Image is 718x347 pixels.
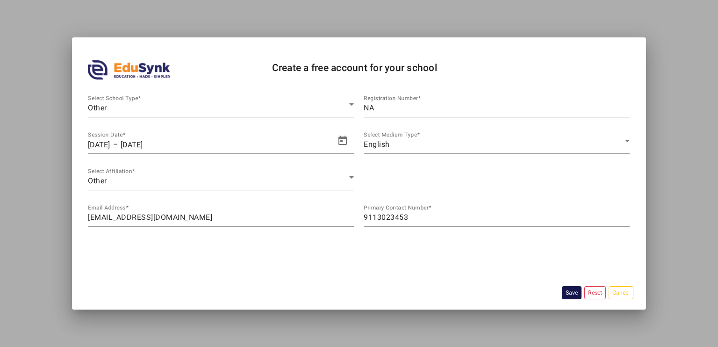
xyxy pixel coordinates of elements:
[364,204,429,211] mat-label: Primary Contact Number
[113,139,119,150] span: –
[88,139,111,150] input: Start date
[364,131,417,138] mat-label: Select Medium Type
[88,176,107,185] span: Other
[364,212,630,223] input: Primary Contact Number
[88,103,107,112] span: Other
[88,60,170,80] img: edusynk.png
[562,286,582,299] button: Save
[88,131,122,138] mat-label: Session Date
[121,139,240,150] input: End date
[609,286,633,299] button: Cancel
[88,168,132,174] mat-label: Select Affiliation
[272,62,538,74] h4: Create a free account for your school
[364,95,418,101] mat-label: Registration Number
[88,237,230,274] iframe: reCAPTCHA
[331,130,354,152] button: Open calendar
[364,102,630,114] input: Enter NA if not applicable
[88,95,138,101] mat-label: Select School Type
[88,204,126,211] mat-label: Email Address
[364,140,390,149] span: English
[88,212,354,223] input: name@work-email.com
[584,286,606,299] button: Reset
